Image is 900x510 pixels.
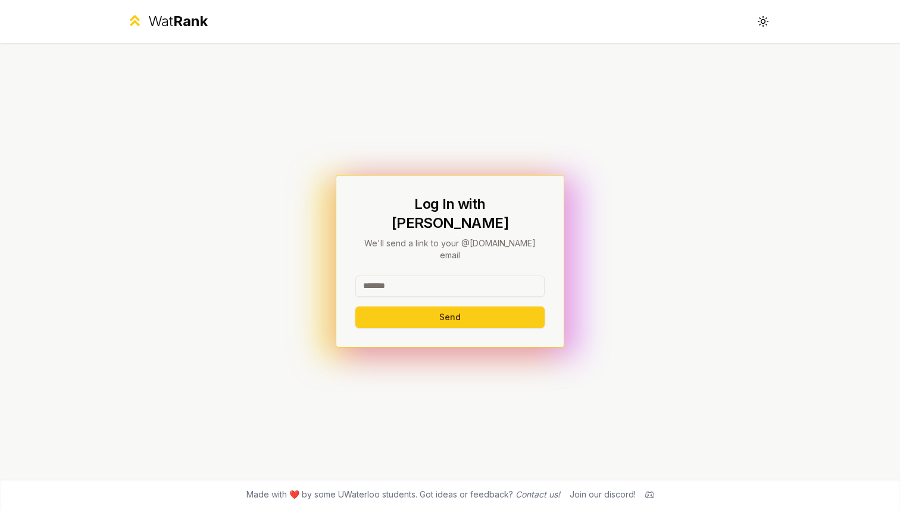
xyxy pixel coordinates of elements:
a: Contact us! [515,489,560,499]
button: Send [355,306,545,328]
div: Wat [148,12,208,31]
h1: Log In with [PERSON_NAME] [355,195,545,233]
span: Made with ❤️ by some UWaterloo students. Got ideas or feedback? [246,489,560,500]
span: Rank [173,12,208,30]
p: We'll send a link to your @[DOMAIN_NAME] email [355,237,545,261]
a: WatRank [126,12,208,31]
div: Join our discord! [570,489,636,500]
